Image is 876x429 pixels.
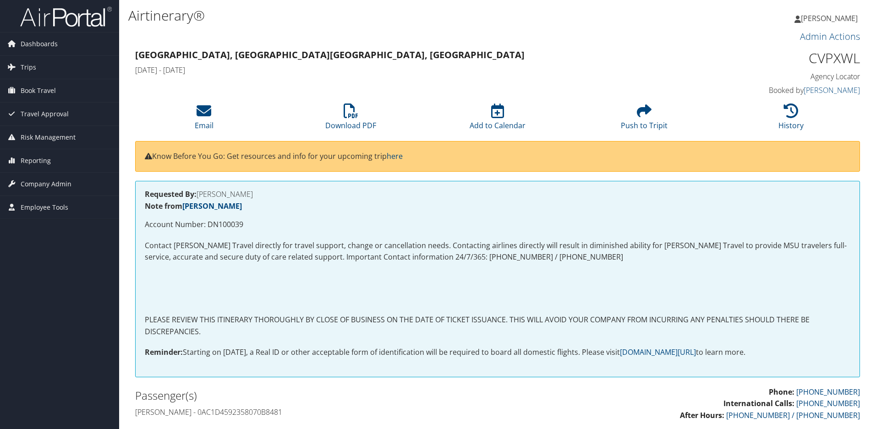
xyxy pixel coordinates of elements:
[135,65,675,75] h4: [DATE] - [DATE]
[145,314,850,337] p: PLEASE REVIEW THIS ITINERARY THOROUGHLY BY CLOSE OF BUSINESS ON THE DATE OF TICKET ISSUANCE. THIS...
[145,219,850,231] p: Account Number: DN100039
[135,388,491,403] h2: Passenger(s)
[796,398,860,408] a: [PHONE_NUMBER]
[680,410,724,420] strong: After Hours:
[195,109,214,130] a: Email
[21,173,71,195] span: Company Admin
[21,56,36,79] span: Trips
[21,149,51,172] span: Reporting
[135,407,491,417] h4: [PERSON_NAME] - 0AC1D4592358070B8481
[145,189,197,199] strong: Requested By:
[800,30,860,43] a: Admin Actions
[145,190,850,198] h4: [PERSON_NAME]
[128,6,621,25] h1: Airtinerary®
[145,347,183,357] strong: Reminder:
[689,85,860,95] h4: Booked by
[778,109,804,130] a: History
[794,5,867,32] a: [PERSON_NAME]
[769,387,794,397] strong: Phone:
[726,410,860,420] a: [PHONE_NUMBER] / [PHONE_NUMBER]
[620,347,696,357] a: [DOMAIN_NAME][URL]
[145,347,850,358] p: Starting on [DATE], a Real ID or other acceptable form of identification will be required to boar...
[325,109,376,130] a: Download PDF
[21,33,58,55] span: Dashboards
[804,85,860,95] a: [PERSON_NAME]
[796,387,860,397] a: [PHONE_NUMBER]
[621,109,668,130] a: Push to Tripit
[145,151,850,163] p: Know Before You Go: Get resources and info for your upcoming trip
[21,196,68,219] span: Employee Tools
[689,49,860,68] h1: CVPXWL
[145,240,850,263] p: Contact [PERSON_NAME] Travel directly for travel support, change or cancellation needs. Contactin...
[801,13,858,23] span: [PERSON_NAME]
[145,201,242,211] strong: Note from
[135,49,525,61] strong: [GEOGRAPHIC_DATA], [GEOGRAPHIC_DATA] [GEOGRAPHIC_DATA], [GEOGRAPHIC_DATA]
[21,103,69,125] span: Travel Approval
[21,126,76,149] span: Risk Management
[20,6,112,27] img: airportal-logo.png
[21,79,56,102] span: Book Travel
[723,398,794,408] strong: International Calls:
[689,71,860,81] h4: Agency Locator
[387,151,403,161] a: here
[182,201,242,211] a: [PERSON_NAME]
[470,109,526,130] a: Add to Calendar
